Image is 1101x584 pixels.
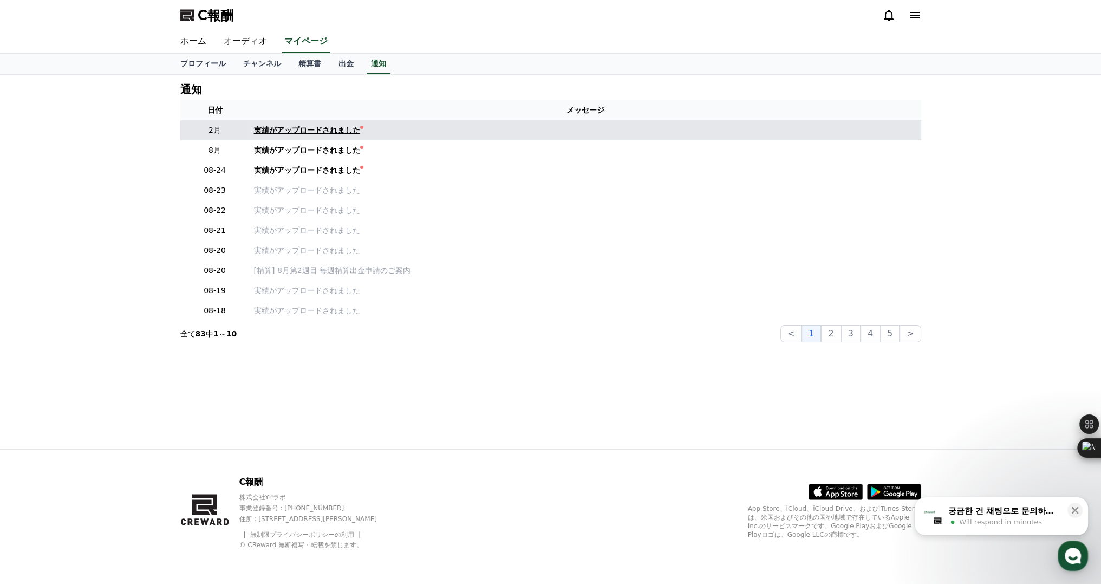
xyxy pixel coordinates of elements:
[254,245,917,256] a: 実績がアップロードされました
[848,328,854,339] font: 3
[254,306,360,315] font: 実績がアップロードされました
[172,54,234,74] a: プロフィール
[290,54,330,74] a: 精算書
[140,343,208,371] a: Settings
[254,286,360,295] font: 実績がアップロードされました
[204,306,226,315] font: 08-18
[3,343,71,371] a: Home
[787,328,794,339] font: <
[887,328,892,339] font: 5
[821,325,841,342] button: 2
[254,126,360,134] font: 実績がアップロードされました
[254,145,917,156] a: 実績がアップロードされました
[566,106,604,114] font: メッセージ
[335,531,362,538] a: の利用
[213,329,219,338] font: 1
[180,7,233,24] a: C報酬
[206,329,213,338] font: 中
[160,360,187,368] span: Settings
[254,205,917,216] a: 実績がアップロードされました
[239,504,344,512] font: 事業登録番号 : [PHONE_NUMBER]
[841,325,861,342] button: 3
[204,286,226,295] font: 08-19
[204,206,226,215] font: 08-22
[204,246,226,255] font: 08-20
[254,265,917,276] a: [精算] 8月第2週目 毎週精算出金申請のご案内
[338,59,354,68] font: 出金
[335,531,354,538] font: の利用
[254,166,360,174] font: 実績がアップロードされました
[204,166,226,174] font: 08-24
[239,494,286,501] font: 株式会社YPラボ
[243,59,281,68] font: チャンネル
[254,285,917,296] a: 実績がアップロードされました
[219,329,226,338] font: ～
[284,36,328,46] font: マイページ
[254,226,360,235] font: 実績がアップロードされました
[254,165,917,176] a: 実績がアップロードされました
[254,185,917,196] a: 実績がアップロードされました
[900,325,921,342] button: >
[180,36,206,46] font: ホーム
[828,328,833,339] font: 2
[748,505,918,538] font: App Store、iCloud、iCloud Drive、およびiTunes Storeは、米国およびその他の国や地域で存在しているApple Inc.のサービスマークです。Google Pl...
[180,329,196,338] font: 全て
[239,477,263,487] font: C報酬
[239,515,376,523] font: 住所 : [STREET_ADDRESS][PERSON_NAME]
[250,531,335,538] a: 無制限プライバシーポリシー
[371,59,386,68] font: 通知
[254,225,917,236] a: 実績がアップロードされました
[868,328,873,339] font: 4
[215,30,276,53] a: オーディオ
[180,83,202,96] font: 通知
[809,328,814,339] font: 1
[198,8,233,23] font: C報酬
[209,146,221,154] font: 8月
[254,266,411,275] font: [精算] 8月第2週目 毎週精算出金申請のご案内
[282,30,330,53] a: マイページ
[28,360,47,368] span: Home
[239,541,363,549] font: © CReward 無断複写・転載を禁じます。
[180,59,226,68] font: プロフィール
[71,343,140,371] a: Messages
[204,226,226,235] font: 08-21
[172,30,215,53] a: ホーム
[861,325,880,342] button: 4
[907,328,914,339] font: >
[207,106,223,114] font: 日付
[254,206,360,215] font: 実績がアップロードされました
[226,329,237,338] font: 10
[254,246,360,255] font: 実績がアップロードされました
[780,325,802,342] button: <
[254,146,360,154] font: 実績がアップロードされました
[330,54,362,74] a: 出金
[254,305,917,316] a: 実績がアップロードされました
[196,329,206,338] font: 83
[298,59,321,68] font: 精算書
[254,125,917,136] a: 実績がアップロードされました
[367,54,390,74] a: 通知
[234,54,290,74] a: チャンネル
[90,360,122,369] span: Messages
[254,186,360,194] font: 実績がアップロードされました
[204,186,226,194] font: 08-23
[802,325,821,342] button: 1
[204,266,226,275] font: 08-20
[880,325,900,342] button: 5
[224,36,267,46] font: オーディオ
[209,126,221,134] font: 2月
